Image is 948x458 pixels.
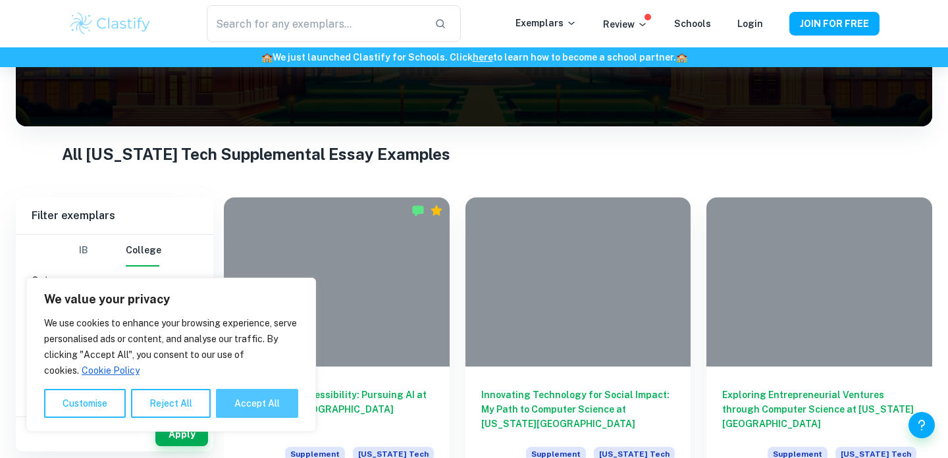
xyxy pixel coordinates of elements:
p: Review [603,17,648,32]
button: Help and Feedback [908,412,935,438]
div: Filter type choice [68,235,161,267]
span: 🏫 [261,52,273,63]
h6: Exploring Entrepreneurial Ventures through Computer Science at [US_STATE][GEOGRAPHIC_DATA] [722,388,916,431]
img: Clastify logo [68,11,152,37]
a: Login [737,18,763,29]
p: Exemplars [515,16,577,30]
h1: All [US_STATE] Tech Supplemental Essay Examples [62,142,887,166]
button: Reject All [131,389,211,418]
a: here [473,52,493,63]
div: Premium [430,204,443,217]
h6: Innovating Technology for Social Impact: My Path to Computer Science at [US_STATE][GEOGRAPHIC_DATA] [481,388,675,431]
img: Marked [411,204,425,217]
input: Search for any exemplars... [207,5,424,42]
button: Apply [155,422,208,446]
a: Cookie Policy [81,365,140,376]
h6: We just launched Clastify for Schools. Click to learn how to become a school partner. [3,50,945,64]
h6: Empowering Accessibility: Pursuing AI at [US_STATE][GEOGRAPHIC_DATA] [240,388,434,431]
p: We use cookies to enhance your browsing experience, serve personalised ads or content, and analys... [44,315,298,378]
div: We value your privacy [26,278,316,432]
h6: Filter exemplars [16,197,213,234]
button: IB [68,235,99,267]
button: College [126,235,161,267]
button: Accept All [216,389,298,418]
span: 🏫 [676,52,687,63]
a: Schools [674,18,711,29]
h6: Category [32,273,197,288]
button: Customise [44,389,126,418]
p: We value your privacy [44,292,298,307]
button: JOIN FOR FREE [789,12,880,36]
